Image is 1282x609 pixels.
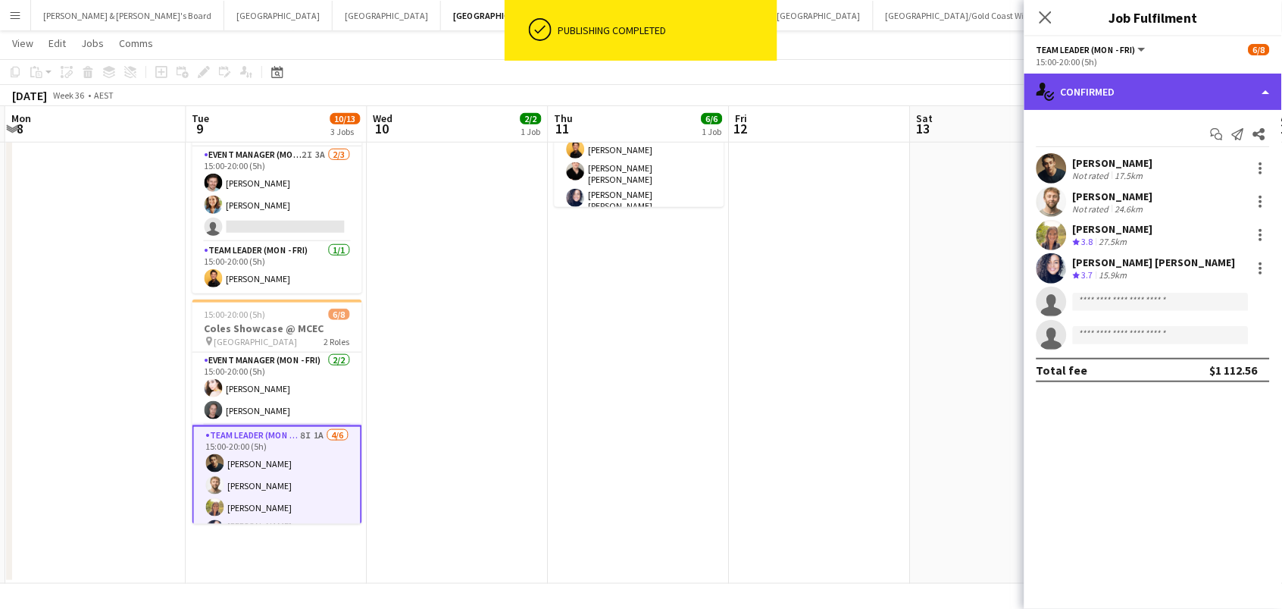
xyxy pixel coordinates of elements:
span: 6/6 [702,113,723,124]
div: $1 112.56 [1210,363,1258,378]
span: Thu [555,111,574,125]
span: 10/13 [330,113,361,124]
div: AEST [94,89,114,101]
a: Comms [113,33,159,53]
span: Comms [119,36,153,50]
div: 1 Job [521,126,541,137]
span: View [12,36,33,50]
span: 9 [190,120,210,137]
span: Fri [736,111,748,125]
button: [GEOGRAPHIC_DATA] [765,1,874,30]
span: 3.8 [1082,236,1093,247]
span: 10 [371,120,393,137]
app-card-role: Team Leader (Mon - Fri)5/506:00-12:00 (6h)[PERSON_NAME][PERSON_NAME][PERSON_NAME][PERSON_NAME] [P... [555,69,724,218]
span: 13 [915,120,933,137]
span: 6/8 [329,309,350,320]
div: [PERSON_NAME] [1073,222,1153,236]
div: Publishing completed [558,24,771,37]
div: Not rated [1073,170,1112,181]
a: Edit [42,33,72,53]
button: Team Leader (Mon - Fri) [1037,44,1148,55]
div: Confirmed [1024,74,1282,110]
span: 15:00-20:00 (5h) [205,309,266,320]
button: [GEOGRAPHIC_DATA] [333,1,441,30]
span: Edit [48,36,66,50]
span: 12 [733,120,748,137]
div: [DATE] [12,88,47,103]
span: 8 [9,120,31,137]
span: Sat [917,111,933,125]
div: 15.9km [1096,269,1130,282]
span: Tue [192,111,210,125]
span: Mon [11,111,31,125]
h3: Coles Showcase @ MCEC [192,322,362,335]
a: View [6,33,39,53]
button: [PERSON_NAME] & [PERSON_NAME]'s Board [31,1,224,30]
app-card-role: Team Leader (Mon - Fri)1/115:00-20:00 (5h)[PERSON_NAME] [192,242,362,294]
span: Jobs [81,36,104,50]
app-card-role: Team Leader (Mon - Fri)8I1A4/615:00-20:00 (5h)[PERSON_NAME][PERSON_NAME][PERSON_NAME][PERSON_NAME... [192,425,362,595]
span: Team Leader (Mon - Fri) [1037,44,1136,55]
div: [PERSON_NAME] [1073,156,1153,170]
span: 2/2 [521,113,542,124]
span: 11 [552,120,574,137]
span: [GEOGRAPHIC_DATA] [214,336,298,347]
app-card-role: Event Manager (Mon - Fri)2I3A2/315:00-20:00 (5h)[PERSON_NAME][PERSON_NAME] [192,146,362,242]
a: Jobs [75,33,110,53]
div: 1 Job [702,126,722,137]
div: 27.5km [1096,236,1130,249]
span: 3.7 [1082,269,1093,281]
div: Not rated [1073,203,1112,215]
div: [PERSON_NAME] [PERSON_NAME] [1073,256,1236,269]
div: 3 Jobs [331,126,360,137]
div: 15:00-20:00 (5h) [1037,56,1270,67]
app-job-card: 15:00-20:00 (5h)3/4Coles Showcase @ MCEC MCEC - [GEOGRAPHIC_DATA]2 RolesEvent Manager (Mon - Fri)... [192,93,362,294]
div: [PERSON_NAME] [1073,190,1153,203]
app-card-role: Event Manager (Mon - Fri)2/215:00-20:00 (5h)[PERSON_NAME][PERSON_NAME] [192,352,362,425]
button: [GEOGRAPHIC_DATA] [441,1,551,30]
button: [GEOGRAPHIC_DATA] [224,1,333,30]
app-job-card: 15:00-20:00 (5h)6/8Coles Showcase @ MCEC [GEOGRAPHIC_DATA]2 RolesEvent Manager (Mon - Fri)2/215:0... [192,300,362,524]
div: 17.5km [1112,170,1146,181]
span: Wed [374,111,393,125]
span: 6/8 [1249,44,1270,55]
button: [GEOGRAPHIC_DATA]/Gold Coast Winter [874,1,1053,30]
span: Week 36 [50,89,88,101]
span: 2 Roles [324,336,350,347]
div: 24.6km [1112,203,1146,215]
div: Total fee [1037,363,1088,378]
h3: Job Fulfilment [1024,8,1282,27]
